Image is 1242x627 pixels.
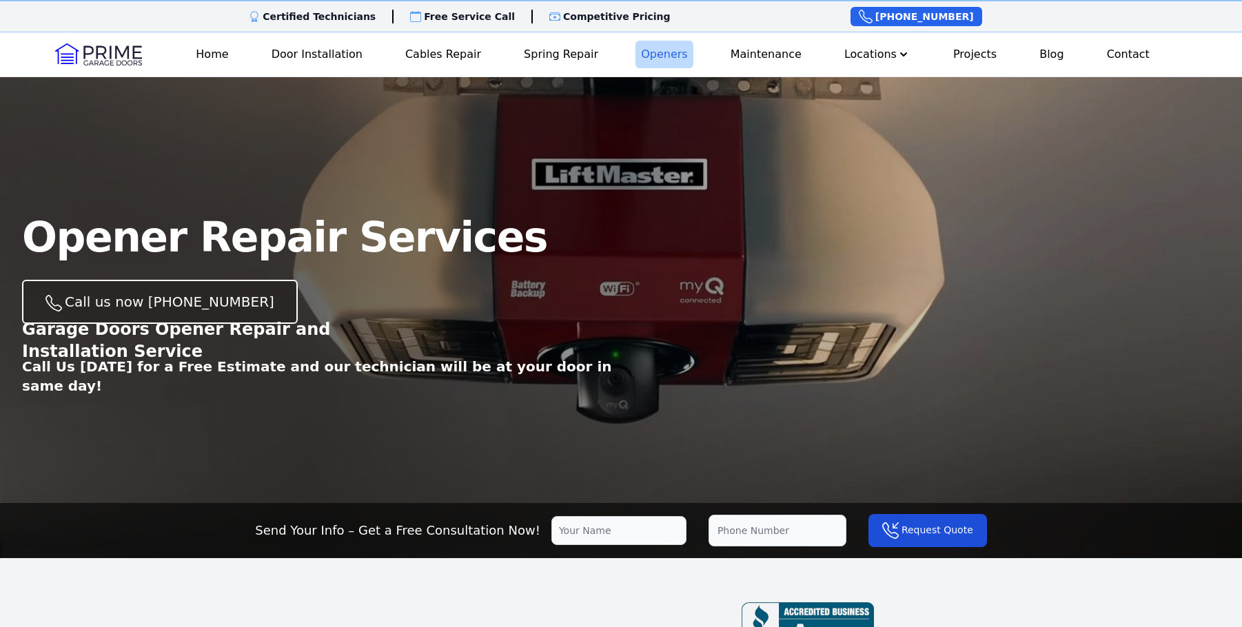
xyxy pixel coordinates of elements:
a: Blog [1034,41,1069,68]
button: Request Quote [868,514,987,547]
input: Phone Number [709,515,846,546]
a: Projects [948,41,1002,68]
a: Contact [1101,41,1155,68]
p: Certified Technicians [263,10,376,23]
span: Opener Repair Services [22,213,547,261]
img: Logo [55,43,142,65]
a: Call us now [PHONE_NUMBER] [22,280,298,324]
a: Home [190,41,234,68]
a: Spring Repair [518,41,604,68]
button: Locations [839,41,916,68]
a: Cables Repair [400,41,487,68]
p: Garage Doors Opener Repair and Installation Service [22,318,419,362]
a: [PHONE_NUMBER] [851,7,982,26]
p: Competitive Pricing [563,10,671,23]
a: Door Installation [266,41,368,68]
a: Maintenance [725,41,807,68]
a: Openers [635,41,693,68]
p: Free Service Call [424,10,515,23]
input: Your Name [551,516,686,545]
p: Send Your Info – Get a Free Consultation Now! [255,521,540,540]
p: Call Us [DATE] for a Free Estimate and our technician will be at your door in same day! [22,357,621,395]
